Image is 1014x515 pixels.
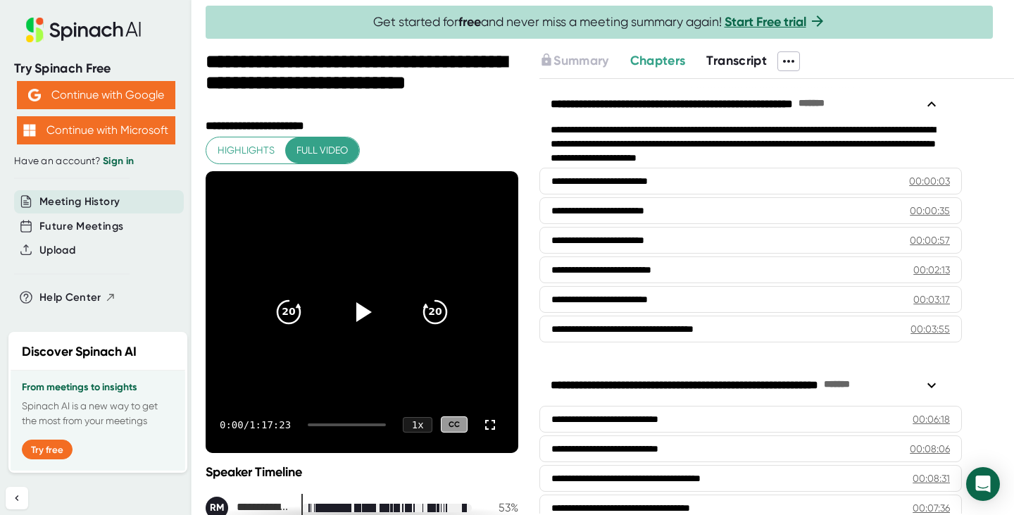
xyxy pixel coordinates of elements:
[913,292,950,306] div: 00:03:17
[630,53,686,68] span: Chapters
[22,440,73,459] button: Try free
[17,116,175,144] button: Continue with Microsoft
[22,399,174,428] p: Spinach AI is a new way to get the most from your meetings
[22,382,174,393] h3: From meetings to insights
[39,218,123,235] button: Future Meetings
[630,51,686,70] button: Chapters
[22,342,137,361] h2: Discover Spinach AI
[910,204,950,218] div: 00:00:35
[6,487,28,509] button: Collapse sidebar
[458,14,481,30] b: free
[706,51,767,70] button: Transcript
[14,61,177,77] div: Try Spinach Free
[553,53,608,68] span: Summary
[218,142,275,159] span: Highlights
[725,14,806,30] a: Start Free trial
[206,464,518,480] div: Speaker Timeline
[296,142,348,159] span: Full video
[913,263,950,277] div: 00:02:13
[910,233,950,247] div: 00:00:57
[913,412,950,426] div: 00:06:18
[909,174,950,188] div: 00:00:03
[373,14,826,30] span: Get started for and never miss a meeting summary again!
[910,442,950,456] div: 00:08:06
[14,155,177,168] div: Have an account?
[28,89,41,101] img: Aehbyd4JwY73AAAAAElFTkSuQmCC
[539,51,630,71] div: Upgrade to access
[913,471,950,485] div: 00:08:31
[483,501,518,514] div: 53 %
[441,416,468,433] div: CC
[539,51,608,70] button: Summary
[39,242,75,259] button: Upload
[913,501,950,515] div: 00:07:36
[103,155,134,167] a: Sign in
[39,290,116,306] button: Help Center
[910,322,950,336] div: 00:03:55
[220,419,291,430] div: 0:00 / 1:17:23
[285,137,359,163] button: Full video
[206,137,286,163] button: Highlights
[39,194,120,210] button: Meeting History
[39,290,101,306] span: Help Center
[403,417,432,433] div: 1 x
[17,81,175,109] button: Continue with Google
[706,53,767,68] span: Transcript
[966,467,1000,501] div: Open Intercom Messenger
